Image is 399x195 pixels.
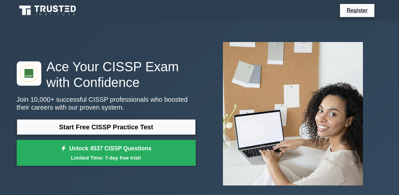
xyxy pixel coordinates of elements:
[17,59,196,90] h1: Ace Your CISSP Exam with Confidence
[17,96,196,111] p: Join 10,000+ successful CISSP professionals who boosted their careers with our proven system.
[17,140,196,166] a: Unlock 4537 CISSP QuestionsLimited Time: 7-day free trial!
[17,119,196,135] a: Start Free CISSP Practice Test
[25,154,188,162] small: Limited Time: 7-day free trial!
[343,6,371,14] a: Register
